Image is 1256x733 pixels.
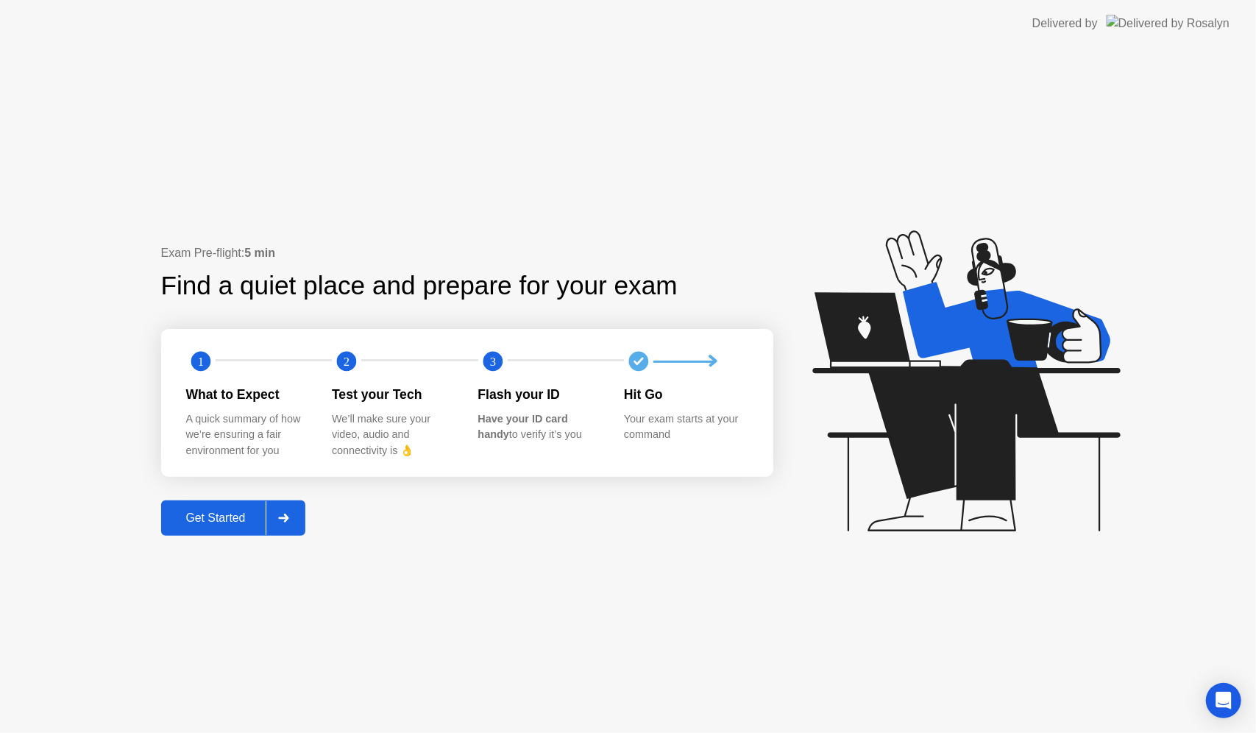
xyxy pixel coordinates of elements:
[186,385,309,404] div: What to Expect
[489,355,495,369] text: 3
[161,244,773,262] div: Exam Pre-flight:
[244,247,275,259] b: 5 min
[478,411,601,443] div: to verify it’s you
[478,385,601,404] div: Flash your ID
[624,411,747,443] div: Your exam starts at your command
[624,385,747,404] div: Hit Go
[161,266,680,305] div: Find a quiet place and prepare for your exam
[161,500,306,536] button: Get Started
[1032,15,1098,32] div: Delivered by
[186,411,309,459] div: A quick summary of how we’re ensuring a fair environment for you
[197,355,203,369] text: 1
[332,385,455,404] div: Test your Tech
[166,511,266,525] div: Get Started
[478,413,568,441] b: Have your ID card handy
[1107,15,1230,32] img: Delivered by Rosalyn
[344,355,350,369] text: 2
[1206,683,1241,718] div: Open Intercom Messenger
[332,411,455,459] div: We’ll make sure your video, audio and connectivity is 👌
